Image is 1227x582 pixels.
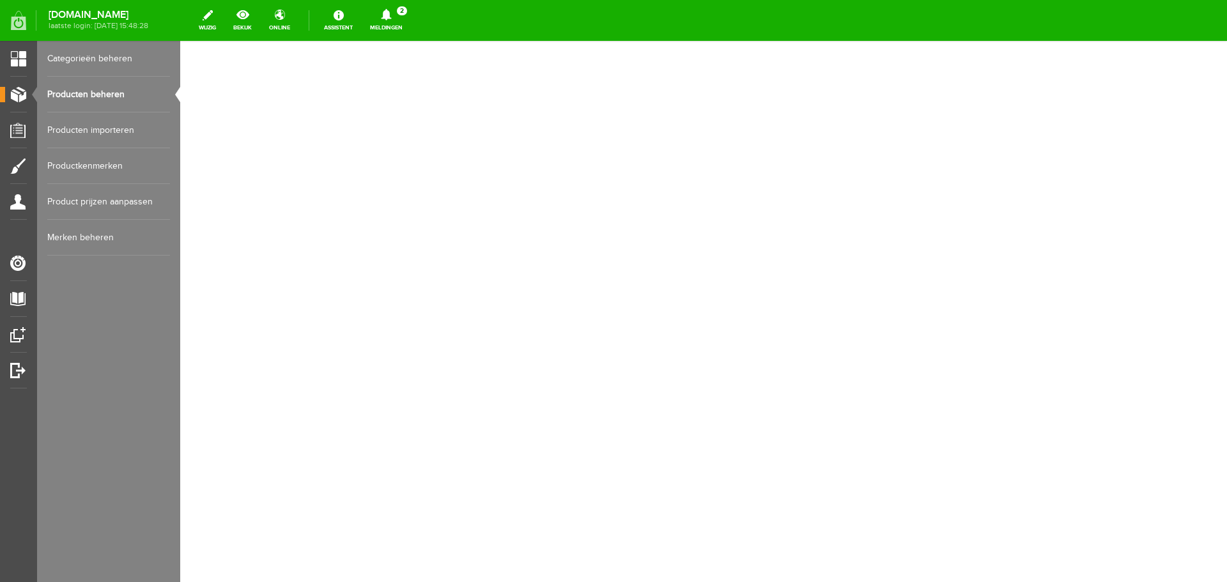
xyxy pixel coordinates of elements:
[316,6,360,34] a: Assistent
[226,6,259,34] a: bekijk
[47,41,170,77] a: Categorieën beheren
[47,184,170,220] a: Product prijzen aanpassen
[47,77,170,112] a: Producten beheren
[49,22,148,29] span: laatste login: [DATE] 15:48:28
[47,148,170,184] a: Productkenmerken
[191,6,224,34] a: wijzig
[49,11,148,19] strong: [DOMAIN_NAME]
[397,6,407,15] span: 2
[47,112,170,148] a: Producten importeren
[261,6,298,34] a: online
[362,6,410,34] a: Meldingen2
[47,220,170,256] a: Merken beheren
